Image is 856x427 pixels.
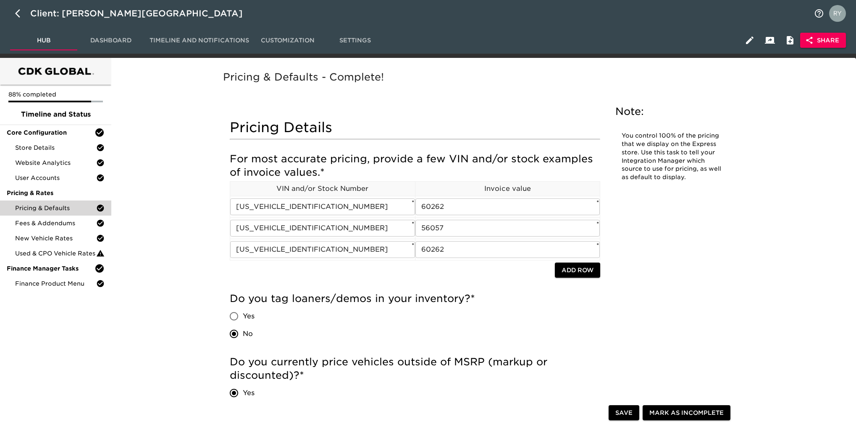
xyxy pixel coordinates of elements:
[740,30,760,50] button: Edit Hub
[7,264,95,273] span: Finance Manager Tasks
[780,30,800,50] button: Internal Notes and Comments
[15,204,96,212] span: Pricing & Defaults
[829,5,846,22] img: Profile
[807,35,839,46] span: Share
[7,109,105,120] span: Timeline and Status
[643,405,730,421] button: Mark as Incomplete
[15,35,72,46] span: Hub
[555,263,600,278] button: Add Row
[8,90,103,99] p: 88% completed
[30,7,255,20] div: Client: [PERSON_NAME][GEOGRAPHIC_DATA]
[82,35,139,46] span: Dashboard
[562,265,593,276] span: Add Row
[230,292,600,305] h5: Do you tag loaners/demos in your inventory?
[259,35,316,46] span: Customization
[7,128,95,137] span: Core Configuration
[15,174,96,182] span: User Accounts
[243,329,253,339] span: No
[800,33,846,48] button: Share
[15,159,96,167] span: Website Analytics
[326,35,383,46] span: Settings
[15,234,96,242] span: New Vehicle Rates
[15,279,96,288] span: Finance Product Menu
[243,388,255,398] span: Yes
[415,184,600,194] p: Invoice value
[609,405,639,421] button: Save
[243,311,255,321] span: Yes
[649,408,724,418] span: Mark as Incomplete
[615,105,729,118] h5: Note:
[230,119,600,136] h4: Pricing Details
[809,3,829,23] button: notifications
[230,184,415,194] p: VIN and/or Stock Number
[230,152,600,179] h5: For most accurate pricing, provide a few VIN and/or stock examples of invoice values.
[15,143,96,152] span: Store Details
[7,189,105,197] span: Pricing & Rates
[615,408,633,418] span: Save
[15,249,96,258] span: Used & CPO Vehicle Rates
[622,132,722,182] p: You control 100% of the pricing that we display on the Express store. Use this task to tell your ...
[150,35,249,46] span: Timeline and Notifications
[223,70,740,84] h5: Pricing & Defaults - Complete!
[230,355,600,382] h5: Do you currently price vehicles outside of MSRP (markup or discounted)?
[15,219,96,227] span: Fees & Addendums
